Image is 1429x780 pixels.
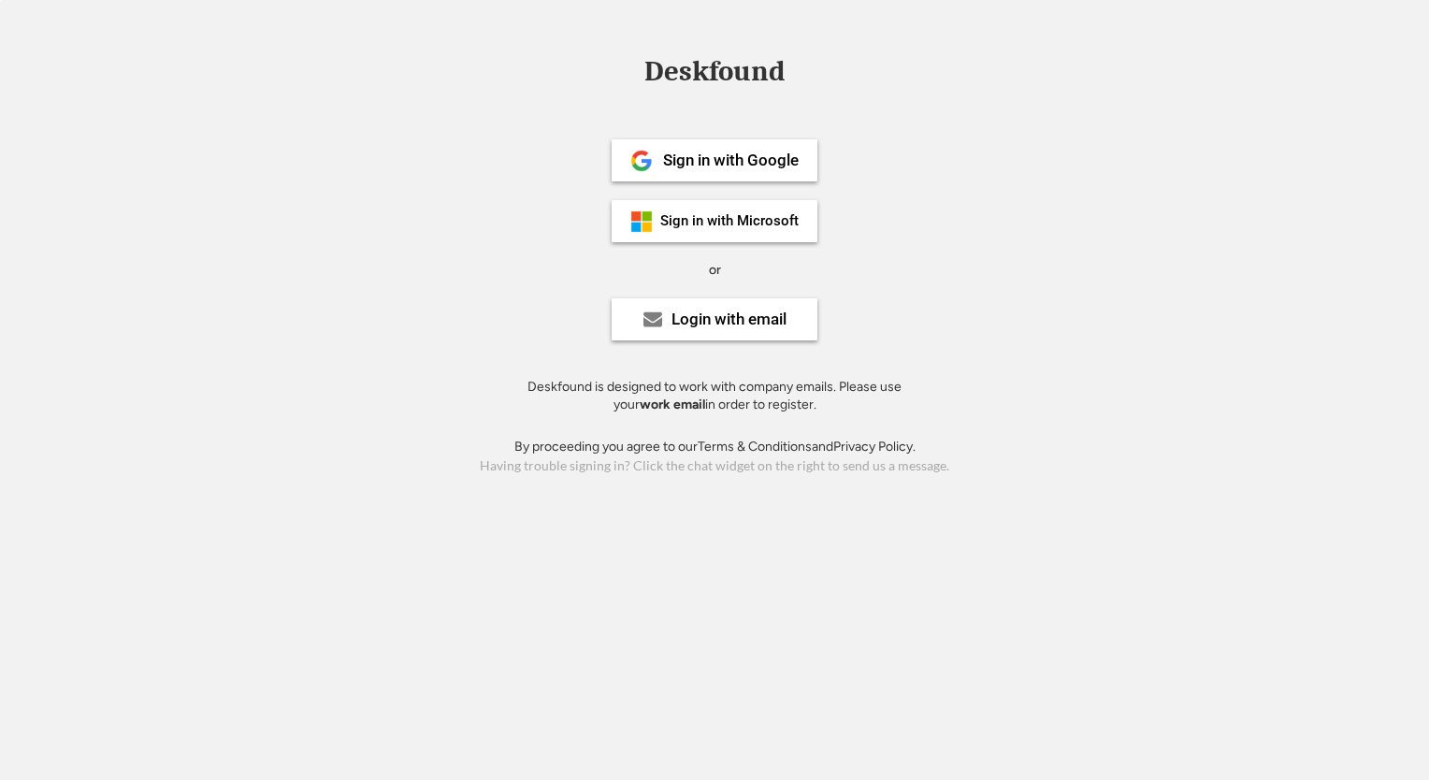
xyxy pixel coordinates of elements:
img: ms-symbollockup_mssymbol_19.png [630,210,653,233]
strong: work email [640,397,705,412]
div: or [709,261,721,280]
div: Deskfound [635,57,794,86]
img: 1024px-Google__G__Logo.svg.png [630,150,653,172]
a: Privacy Policy. [833,439,916,455]
div: Sign in with Microsoft [660,214,799,228]
div: Deskfound is designed to work with company emails. Please use your in order to register. [504,378,925,414]
div: By proceeding you agree to our and [514,438,916,456]
div: Login with email [671,311,787,327]
div: Sign in with Google [663,152,799,168]
a: Terms & Conditions [698,439,812,455]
